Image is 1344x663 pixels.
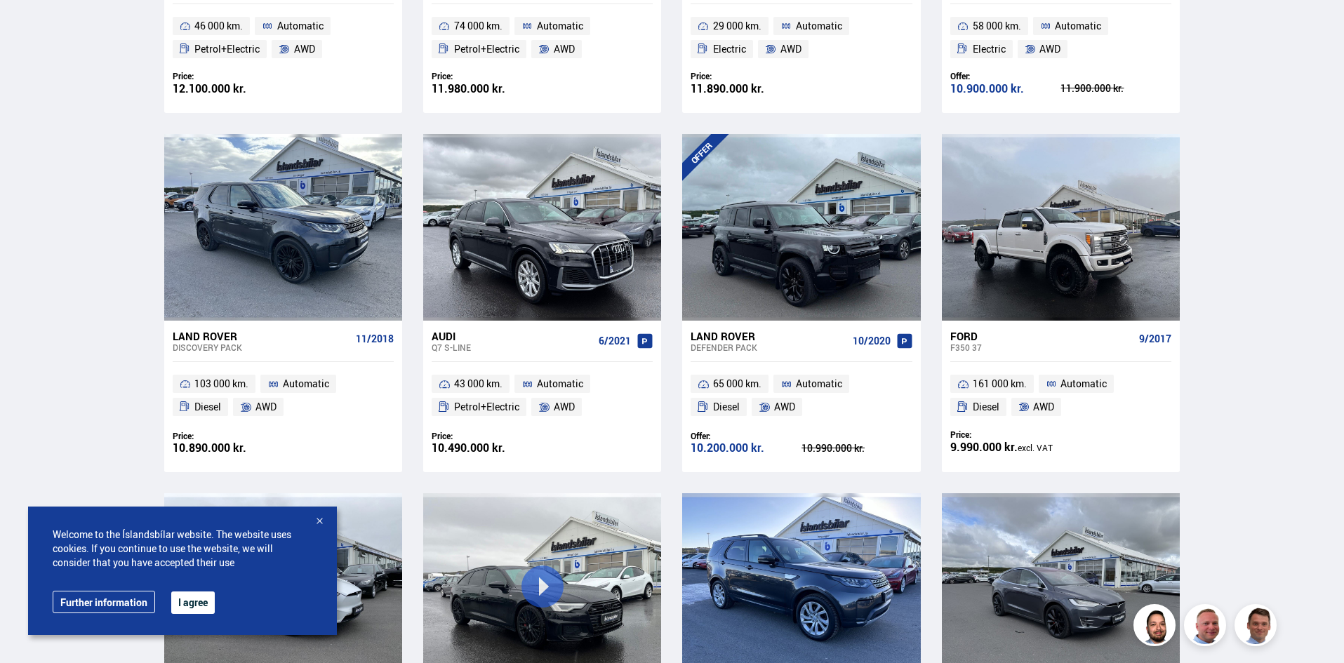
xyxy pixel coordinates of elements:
[283,375,329,392] span: Automatic
[1055,18,1101,34] span: Automatic
[973,399,999,415] span: Diesel
[1139,333,1171,344] span: 9/2017
[1060,83,1171,93] div: 11.900.000 kr.
[294,41,315,58] span: AWD
[537,18,583,34] span: Automatic
[1237,606,1279,648] img: FbJEzSuNWCJXmdc-.webp
[554,399,575,415] span: AWD
[173,330,350,342] div: Land Rover
[454,18,503,34] span: 74 000 km.
[950,83,1061,95] div: 10.900.000 kr.
[853,335,891,347] span: 10/2020
[432,442,543,454] div: 10.490.000 kr.
[796,375,842,392] span: Automatic
[356,333,394,344] span: 11/2018
[973,375,1027,392] span: 161 000 km.
[713,41,746,58] span: Electric
[194,41,260,58] span: Petrol+Electric
[164,321,402,472] a: Land Rover Discovery PACK 11/2018 103 000 km. Automatic Diesel AWD Price: 10.890.000 kr.
[423,321,661,472] a: Audi Q7 S-LINE 6/2021 43 000 km. Automatic Petrol+Electric AWD Price: 10.490.000 kr.
[173,71,284,81] div: Price:
[53,528,312,570] span: Welcome to the Íslandsbílar website. The website uses cookies. If you continue to use the website...
[950,330,1133,342] div: Ford
[973,18,1021,34] span: 58 000 km.
[194,375,248,392] span: 103 000 km.
[432,342,593,352] div: Q7 S-LINE
[1033,399,1054,415] span: AWD
[194,399,221,415] span: Diesel
[950,441,1062,454] div: 9.990.000 kr.
[277,18,324,34] span: Automatic
[691,330,846,342] div: Land Rover
[194,18,243,34] span: 46 000 km.
[682,321,920,472] a: Land Rover Defender PACK 10/2020 65 000 km. Automatic Diesel AWD Offer: 10.200.000 kr. 10.990.000...
[173,342,350,352] div: Discovery PACK
[950,71,1061,81] div: Offer:
[554,41,575,58] span: AWD
[691,342,846,352] div: Defender PACK
[713,399,740,415] span: Diesel
[454,399,519,415] span: Petrol+Electric
[173,83,284,95] div: 12.100.000 kr.
[691,83,801,95] div: 11.890.000 kr.
[454,41,519,58] span: Petrol+Electric
[11,6,53,48] button: Opna LiveChat spjallviðmót
[691,71,801,81] div: Price:
[173,442,284,454] div: 10.890.000 kr.
[713,375,761,392] span: 65 000 km.
[780,41,801,58] span: AWD
[1060,375,1107,392] span: Automatic
[950,342,1133,352] div: F350 37
[973,41,1006,58] span: Electric
[537,375,583,392] span: Automatic
[774,399,795,415] span: AWD
[432,431,543,441] div: Price:
[1136,606,1178,648] img: nhp88E3Fdnt1Opn2.png
[53,591,155,613] a: Further information
[796,18,842,34] span: Automatic
[454,375,503,392] span: 43 000 km.
[691,431,801,441] div: Offer:
[432,71,543,81] div: Price:
[801,443,912,453] div: 10.990.000 kr.
[255,399,277,415] span: AWD
[1039,41,1060,58] span: AWD
[1186,606,1228,648] img: siFngHWaQ9KaOqBr.png
[713,18,761,34] span: 29 000 km.
[171,591,215,614] button: I agree
[432,330,593,342] div: Audi
[432,83,543,95] div: 11.980.000 kr.
[173,431,284,441] div: Price:
[691,442,801,454] div: 10.200.000 kr.
[1018,442,1053,453] span: excl. VAT
[599,335,631,347] span: 6/2021
[950,429,1062,440] div: Price:
[942,321,1180,472] a: Ford F350 37 9/2017 161 000 km. Automatic Diesel AWD Price: 9.990.000 kr.excl. VAT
